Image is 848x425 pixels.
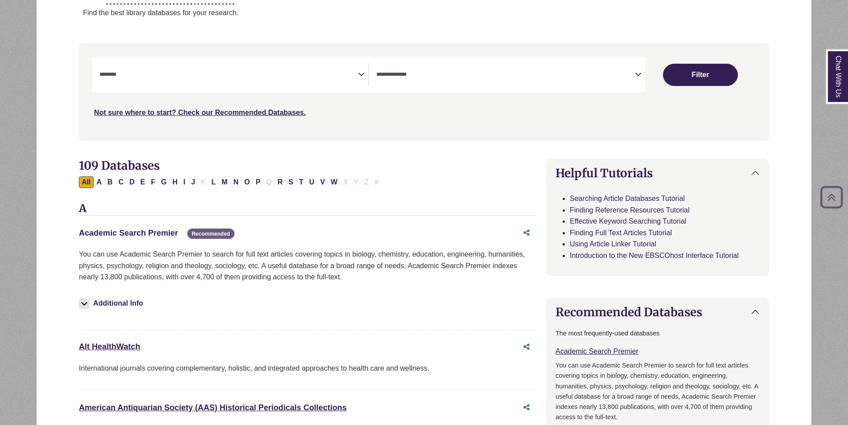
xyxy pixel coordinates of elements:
[83,7,811,19] p: Find the best library databases for your research.
[328,176,340,188] button: Filter Results W
[253,176,263,188] button: Filter Results P
[189,176,198,188] button: Filter Results J
[570,217,686,225] a: Effective Keyword Searching Tutorial
[307,176,317,188] button: Filter Results U
[79,43,769,140] nav: Search filters
[148,176,158,188] button: Filter Results F
[209,176,218,188] button: Filter Results L
[817,191,846,203] a: Back to Top
[79,342,140,351] a: Alt HealthWatch
[570,206,690,214] a: Finding Reference Resources Tutorial
[138,176,148,188] button: Filter Results E
[79,158,160,173] span: 109 Databases
[187,229,235,239] span: Recommended
[79,403,347,412] a: American Antiquarian Society (AAS) Historical Periodicals Collections
[79,363,535,374] p: International journals covering complementary, holistic, and integrated approaches to health care...
[547,298,769,326] button: Recommended Databases
[79,178,382,185] div: Alpha-list to filter by first letter of database name
[570,252,739,259] a: Introduction to the New EBSCOhost Interface Tutorial
[518,339,535,356] button: Share this database
[556,347,638,355] a: Academic Search Premier
[99,72,358,79] textarea: Search
[317,176,328,188] button: Filter Results V
[518,225,535,241] button: Share this database
[231,176,241,188] button: Filter Results N
[570,195,685,202] a: Searching Article Databases Tutorial
[170,176,181,188] button: Filter Results H
[94,176,105,188] button: Filter Results A
[79,249,535,283] p: You can use Academic Search Premier to search for full text articles covering topics in biology, ...
[547,159,769,187] button: Helpful Tutorials
[79,176,93,188] button: All
[570,240,656,248] a: Using Article Linker Tutorial
[570,229,672,237] a: Finding Full Text Articles Tutorial
[79,229,178,237] a: Academic Search Premier
[663,64,738,86] button: Submit for Search Results
[79,297,146,310] button: Additional Info
[518,399,535,416] button: Share this database
[158,176,169,188] button: Filter Results G
[242,176,252,188] button: Filter Results O
[296,176,306,188] button: Filter Results T
[181,176,188,188] button: Filter Results I
[94,109,306,116] a: Not sure where to start? Check our Recommended Databases.
[556,328,760,339] p: The most frequently-used databases
[376,72,635,79] textarea: Search
[116,176,127,188] button: Filter Results C
[556,360,760,422] p: You can use Academic Search Premier to search for full text articles covering topics in biology, ...
[286,176,296,188] button: Filter Results S
[79,202,535,216] h3: A
[219,176,230,188] button: Filter Results M
[127,176,137,188] button: Filter Results D
[105,176,115,188] button: Filter Results B
[275,176,286,188] button: Filter Results R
